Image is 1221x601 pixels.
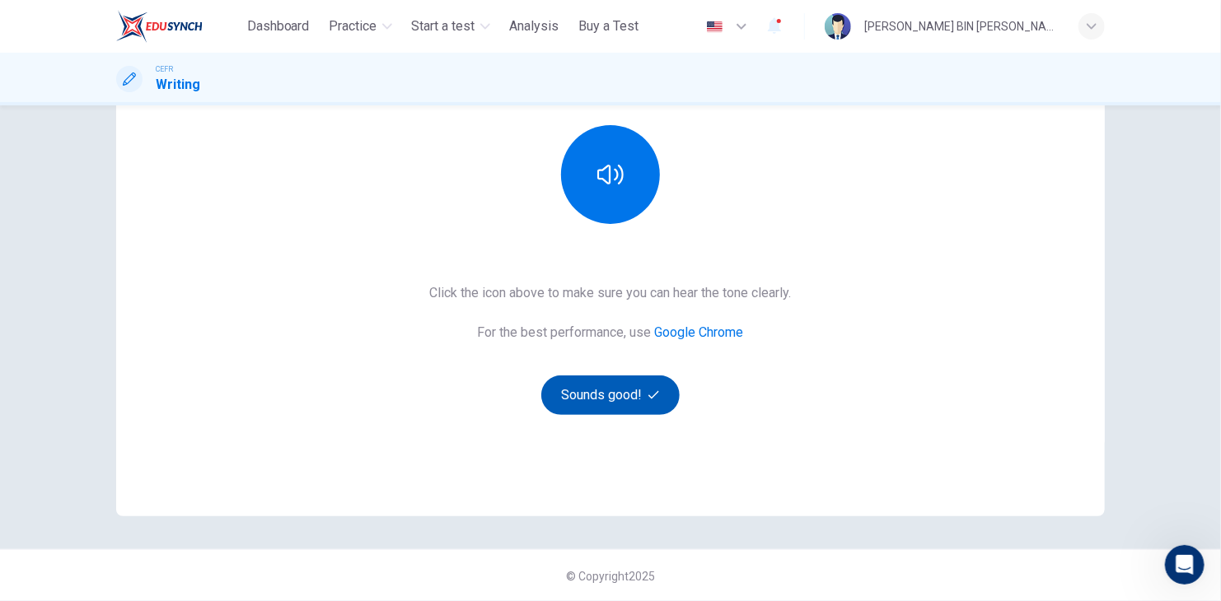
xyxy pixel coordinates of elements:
[13,147,270,198] div: Glad I could help. Let me know if you need anything else.
[59,212,316,263] div: should i contact edusynch team to combine my whole score later?
[156,75,200,95] h1: Writing
[26,475,39,488] button: Emoji picker
[26,58,222,75] div: Is that what you were looking for?
[412,16,475,36] span: Start a test
[864,16,1059,36] div: [PERSON_NAME] BIN [PERSON_NAME]
[405,12,497,41] button: Start a test
[579,16,639,36] span: Buy a Test
[323,12,399,41] button: Practice
[13,277,316,468] div: Fin says…
[80,8,100,21] h1: Fin
[11,7,42,38] button: go back
[47,9,73,35] img: Profile image for Fin
[430,283,792,303] h6: Click the icon above to make sure you can hear the tone clearly.
[26,287,303,351] div: Yes, you should contact our evaluation team to combine your scores. This process needs to be done...
[52,475,65,488] button: Gif picker
[478,323,744,342] h6: For the best performance, use
[13,49,236,85] div: Is that what you were looking for?
[566,570,655,583] span: © Copyright 2025
[78,475,91,488] button: Upload attachment
[26,156,257,189] div: Glad I could help. Let me know if you need anything else.
[58,361,260,374] a: [EMAIL_ADDRESS][DOMAIN_NAME]
[541,375,680,415] button: Sounds good!
[289,7,319,36] div: Close
[247,16,310,36] span: Dashboard
[116,10,203,43] img: ELTC logo
[13,212,316,277] div: AHMAD says…
[13,277,316,466] div: Yes, you should contact our evaluation team to combine your scores. This process needs to be done...
[573,12,646,41] button: Buy a Test
[510,16,559,36] span: Analysis
[1165,545,1205,585] iframe: Intercom live chat
[13,49,316,98] div: Fin says…
[116,10,241,43] a: ELTC logo
[825,13,851,40] img: Profile picture
[14,440,316,468] textarea: Message…
[73,221,303,254] div: should i contact edusynch team to combine my whole score later?
[503,12,566,41] button: Analysis
[26,360,303,457] div: Email with your request to combine the highest scores from each section across all your test atte...
[156,63,173,75] span: CEFR
[241,12,316,41] button: Dashboard
[13,97,316,147] div: AHMAD says…
[283,468,309,495] button: Send a message…
[330,16,377,36] span: Practice
[80,21,205,37] p: The team can also help
[222,97,316,133] div: yes thankss
[13,147,316,212] div: Fin says…
[655,324,744,340] a: Google Chrome
[235,107,303,123] div: yes thankss
[704,21,725,33] img: en
[258,7,289,38] button: Home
